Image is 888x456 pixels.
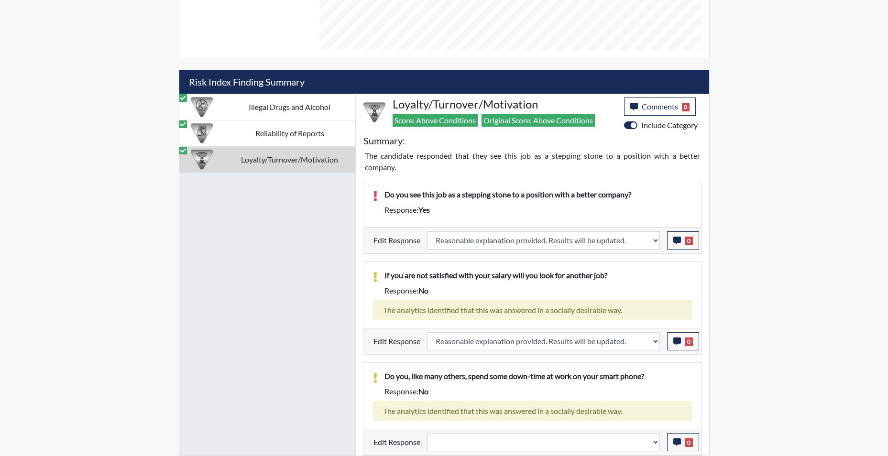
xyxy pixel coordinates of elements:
[420,231,667,250] div: Update the test taker's response, the change might impact the score
[373,433,420,451] label: Edit Response
[418,205,430,214] span: yes
[191,122,213,144] img: CATEGORY%20ICON-20.4a32fe39.png
[224,94,355,120] td: Illegal Drugs and Alcohol
[420,433,667,451] div: Update the test taker's response, the change might impact the score
[373,332,420,350] label: Edit Response
[377,285,699,296] div: Response:
[191,149,213,171] img: CATEGORY%20ICON-17.40ef8247.png
[685,438,693,447] span: 0
[384,370,692,382] p: Do you, like many others, spend some down-time at work on your smart phone?
[377,386,699,397] div: Response:
[363,135,405,146] h5: Summary:
[363,101,385,123] img: CATEGORY%20ICON-17.40ef8247.png
[179,70,709,94] h5: Risk Index Finding Summary
[667,231,699,250] button: 0
[667,433,699,451] button: 0
[685,337,693,346] span: 0
[685,237,693,245] span: 0
[377,204,699,216] div: Response:
[667,332,699,350] button: 0
[365,150,700,173] p: The candidate responded that they see this job as a stepping stone to a position with a better co...
[191,96,213,118] img: CATEGORY%20ICON-12.0f6f1024.png
[482,114,595,127] span: Original Score: Above Conditions
[373,300,692,320] div: The analytics identified that this was answered in a socially desirable way.
[224,120,355,146] td: Reliability of Reports
[420,332,667,350] div: Update the test taker's response, the change might impact the score
[642,102,678,111] span: Comments
[624,98,696,116] button: Comments0
[418,387,428,396] span: no
[384,270,692,281] p: If you are not satisfied with your salary will you look for another job?
[384,189,692,200] p: Do you see this job as a stepping stone to a position with a better company?
[641,119,698,131] label: Include Category
[373,401,692,421] div: The analytics identified that this was answered in a socially desirable way.
[418,286,428,295] span: no
[393,114,478,127] span: Score: Above Conditions
[393,98,617,111] h4: Loyalty/Turnover/Motivation
[373,231,420,250] label: Edit Response
[682,103,690,111] span: 0
[224,146,355,173] td: Loyalty/Turnover/Motivation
